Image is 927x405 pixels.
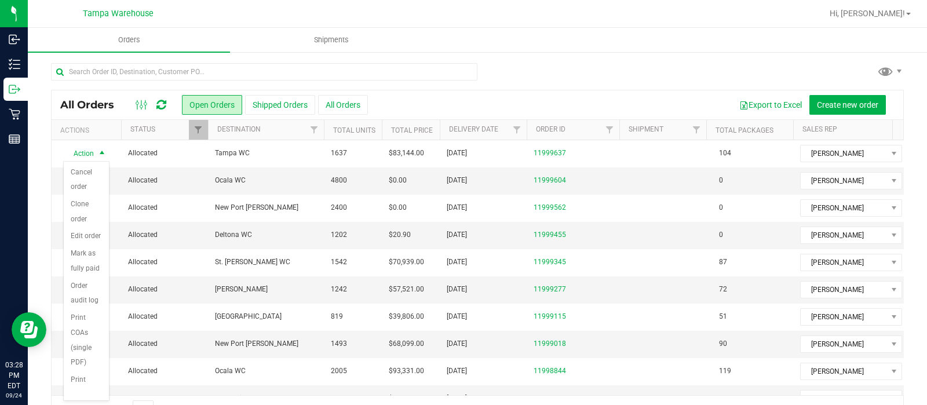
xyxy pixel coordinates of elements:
a: Status [130,125,155,133]
span: Allocated [128,338,201,349]
a: Sales Rep [802,125,837,133]
li: Print COAs (single PDF) [64,309,109,371]
span: All Orders [60,98,126,111]
span: Tampa WC [215,148,317,159]
span: Allocated [128,284,201,295]
a: 11998844 [534,366,566,377]
a: 11999637 [534,148,566,159]
inline-svg: Retail [9,108,20,120]
span: [PERSON_NAME] [801,363,887,380]
iframe: Resource center [12,312,46,347]
span: 1202 [331,229,347,240]
span: Create new order [817,100,878,110]
span: Shipments [298,35,364,45]
span: Allocated [128,148,201,159]
span: $93,331.00 [389,366,424,377]
span: Allocated [128,311,201,322]
span: St. [PERSON_NAME] WC [215,257,317,268]
span: Ocala WC [215,175,317,186]
inline-svg: Reports [9,133,20,145]
span: Orders [103,35,156,45]
span: Tampa Warehouse [83,9,154,19]
div: Actions [60,126,116,134]
span: 2329 [331,393,347,404]
a: 11999277 [534,284,566,295]
a: Filter [508,120,527,140]
span: [DATE] [447,175,467,186]
span: 2400 [331,202,347,213]
span: 72 [713,281,733,298]
span: [DATE] [447,366,467,377]
span: 0 [713,199,729,216]
p: 03:28 PM EDT [5,360,23,391]
span: select [95,145,110,162]
a: Shipment [629,125,663,133]
span: New Port [PERSON_NAME] [215,338,317,349]
span: [DATE] [447,148,467,159]
span: $83,144.00 [389,148,424,159]
a: Filter [890,120,909,140]
a: Total Price [391,126,433,134]
span: 1542 [331,257,347,268]
span: Allocated [128,366,201,377]
span: [PERSON_NAME] [801,145,887,162]
button: All Orders [318,95,368,115]
span: New Port [PERSON_NAME] [215,202,317,213]
span: 87 [713,254,733,271]
span: [PERSON_NAME] [801,282,887,298]
button: Export to Excel [732,95,809,115]
span: 819 [331,311,343,322]
span: Ocala WC [215,366,317,377]
a: 11998667 [534,393,566,404]
span: [PERSON_NAME] [801,309,887,325]
a: Filter [189,120,208,140]
span: [PERSON_NAME] [801,173,887,189]
li: Edit order [64,228,109,245]
a: Destination [217,125,261,133]
button: Create new order [809,95,886,115]
input: Search Order ID, Destination, Customer PO... [51,63,477,81]
span: 1242 [331,284,347,295]
span: $0.00 [389,202,407,213]
inline-svg: Inventory [9,59,20,70]
a: 11999115 [534,311,566,322]
a: Delivery Date [449,125,498,133]
span: $20.90 [389,229,411,240]
span: $39,806.00 [389,311,424,322]
inline-svg: Inbound [9,34,20,45]
a: 11999018 [534,338,566,349]
span: [DATE] [447,284,467,295]
li: Cancel order [64,164,109,196]
span: 90 [713,335,733,352]
li: Clone order [64,196,109,228]
span: Allocated [128,229,201,240]
span: $0.00 [389,175,407,186]
a: 11999455 [534,229,566,240]
span: Allocated [128,202,201,213]
a: Order ID [536,125,565,133]
a: Total Units [333,126,375,134]
span: [PERSON_NAME] [215,284,317,295]
span: [PERSON_NAME] [801,227,887,243]
a: Filter [687,120,706,140]
span: 4800 [331,175,347,186]
button: Open Orders [182,95,242,115]
a: Filter [305,120,324,140]
span: [DATE] [447,229,467,240]
span: 51 [713,308,733,325]
span: 0 [713,227,729,243]
span: $68,099.00 [389,338,424,349]
a: Orders [28,28,230,52]
span: $70,939.00 [389,257,424,268]
span: [DATE] [447,338,467,349]
span: [GEOGRAPHIC_DATA] [215,311,317,322]
button: Shipped Orders [245,95,315,115]
span: 104 [713,145,737,162]
span: [DATE] [447,393,467,404]
span: [DATE] [447,311,467,322]
span: [DATE] [447,257,467,268]
span: Deltona WC [215,229,317,240]
span: $57,521.00 [389,284,424,295]
a: 11999562 [534,202,566,213]
p: 09/24 [5,391,23,400]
